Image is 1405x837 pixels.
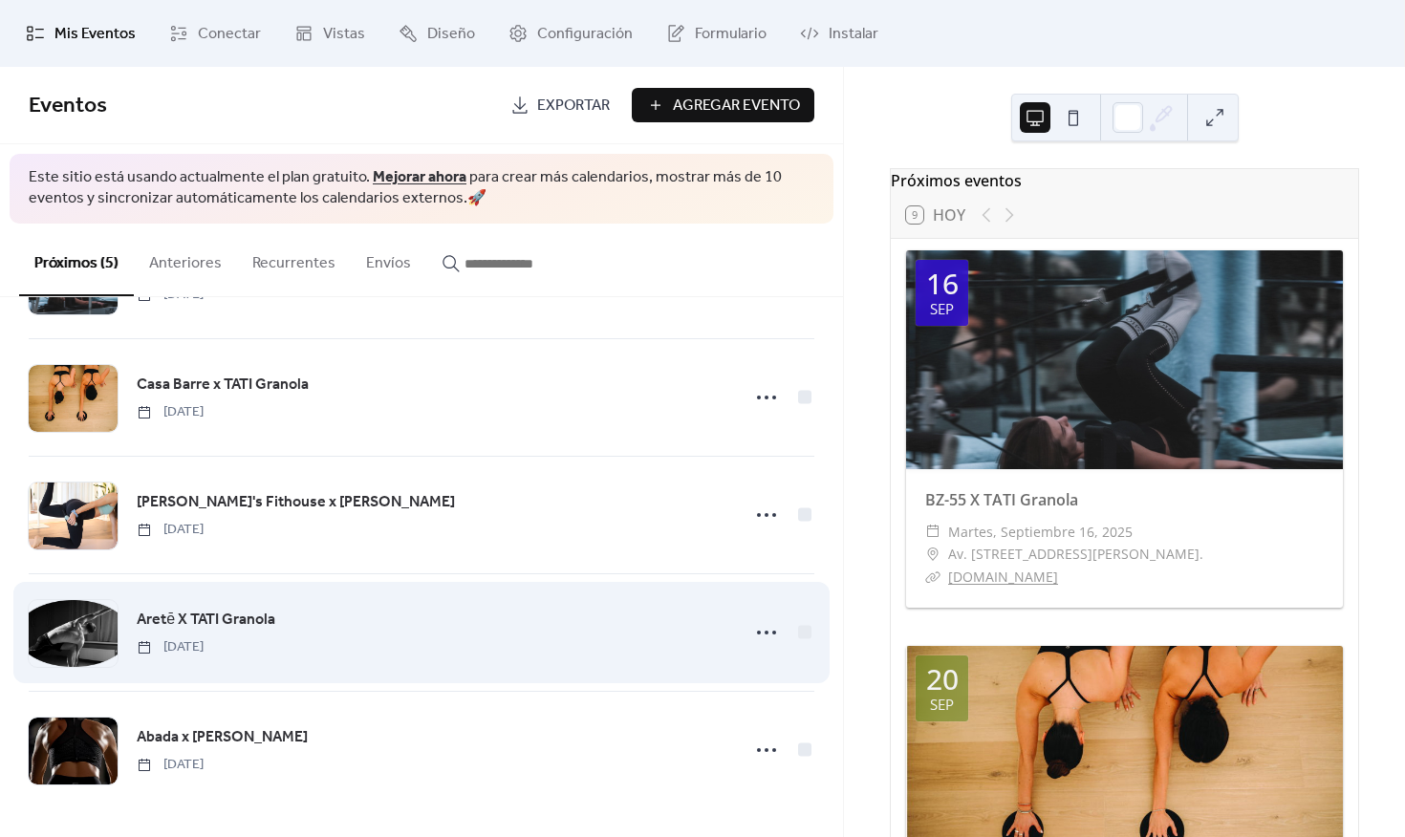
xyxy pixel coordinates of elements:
[137,520,204,540] span: [DATE]
[280,8,379,59] a: Vistas
[137,726,308,749] span: Abada x [PERSON_NAME]
[652,8,781,59] a: Formulario
[137,609,275,632] span: Aretē X TATI Granola
[137,755,204,775] span: [DATE]
[537,23,633,46] span: Configuración
[925,521,940,544] div: ​
[19,224,134,296] button: Próximos (5)
[137,490,455,515] a: [PERSON_NAME]'s Fithouse x [PERSON_NAME]
[137,637,204,657] span: [DATE]
[948,568,1058,586] a: [DOMAIN_NAME]
[925,566,940,589] div: ​
[351,224,426,294] button: Envíos
[829,23,878,46] span: Instalar
[786,8,893,59] a: Instalar
[427,23,475,46] span: Diseño
[925,543,940,566] div: ​
[11,8,150,59] a: Mis Eventos
[29,85,107,127] span: Eventos
[134,224,237,294] button: Anteriores
[137,402,204,422] span: [DATE]
[137,491,455,514] span: [PERSON_NAME]'s Fithouse x [PERSON_NAME]
[137,374,309,397] span: Casa Barre x TATI Granola
[930,697,954,712] div: sep
[198,23,261,46] span: Conectar
[948,543,1203,566] span: Av. [STREET_ADDRESS][PERSON_NAME].
[891,169,1358,192] div: Próximos eventos
[537,95,610,118] span: Exportar
[155,8,275,59] a: Conectar
[496,88,624,122] a: Exportar
[632,88,814,122] button: Agregar Evento
[373,162,466,192] a: Mejorar ahora
[673,95,800,118] span: Agregar Evento
[926,665,959,694] div: 20
[323,23,365,46] span: Vistas
[926,269,959,298] div: 16
[695,23,767,46] span: Formulario
[384,8,489,59] a: Diseño
[137,373,309,397] a: Casa Barre x TATI Granola
[54,23,136,46] span: Mis Eventos
[237,224,351,294] button: Recurrentes
[137,725,308,750] a: Abada x [PERSON_NAME]
[948,521,1133,544] span: martes, septiembre 16, 2025
[494,8,647,59] a: Configuración
[137,608,275,633] a: Aretē X TATI Granola
[925,489,1078,510] a: BZ-55 X TATI Granola
[930,302,954,316] div: sep
[29,167,814,210] span: Este sitio está usando actualmente el plan gratuito. para crear más calendarios, mostrar más de 1...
